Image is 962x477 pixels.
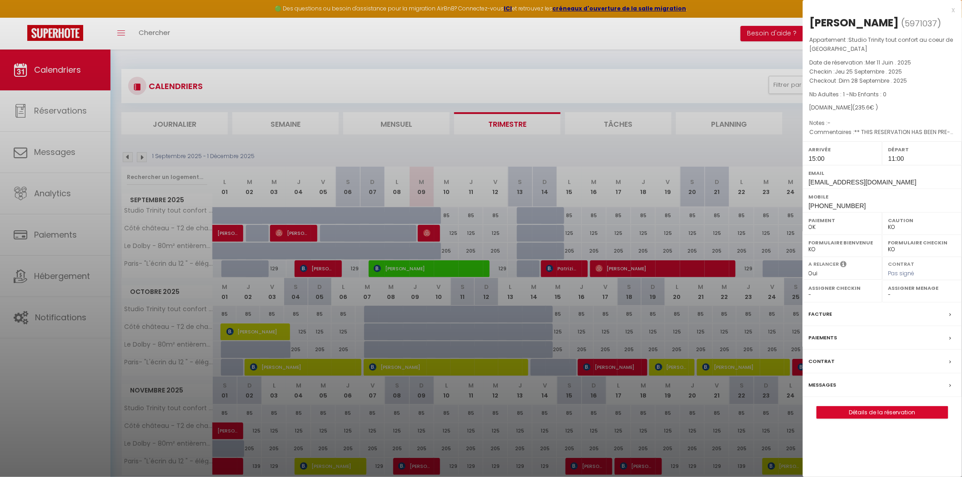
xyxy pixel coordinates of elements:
[810,119,955,128] p: Notes :
[809,309,832,319] label: Facture
[855,104,870,111] span: 235.6
[888,155,904,162] span: 11:00
[810,104,955,112] div: [DOMAIN_NAME]
[888,145,956,154] label: Départ
[810,76,955,85] p: Checkout :
[902,17,942,30] span: ( )
[809,192,956,201] label: Mobile
[809,179,917,186] span: [EMAIL_ADDRESS][DOMAIN_NAME]
[866,59,912,66] span: Mer 11 Juin . 2025
[850,90,887,98] span: Nb Enfants : 0
[853,104,878,111] span: ( € )
[803,5,955,15] div: x
[809,380,837,390] label: Messages
[810,90,887,98] span: Nb Adultes : 1 -
[809,357,835,366] label: Contrat
[810,58,955,67] p: Date de réservation :
[888,269,915,277] span: Pas signé
[817,407,948,418] a: Détails de la réservation
[905,18,937,29] span: 5971037
[810,35,955,54] p: Appartement :
[809,155,825,162] span: 15:00
[809,238,877,247] label: Formulaire Bienvenue
[7,4,35,31] button: Ouvrir le widget de chat LiveChat
[888,283,956,293] label: Assigner Menage
[810,36,953,53] span: Studio Trinity tout confort au coeur de [GEOGRAPHIC_DATA]
[810,67,955,76] p: Checkin :
[809,169,956,178] label: Email
[828,119,831,127] span: -
[810,15,899,30] div: [PERSON_NAME]
[809,145,877,154] label: Arrivée
[839,77,907,84] span: Dim 28 Septembre . 2025
[888,238,956,247] label: Formulaire Checkin
[817,406,948,419] button: Détails de la réservation
[809,260,839,268] label: A relancer
[809,283,877,293] label: Assigner Checkin
[835,68,902,75] span: Jeu 25 Septembre . 2025
[888,260,915,266] label: Contrat
[809,216,877,225] label: Paiement
[888,216,956,225] label: Caution
[809,333,837,343] label: Paiements
[841,260,847,270] i: Sélectionner OUI si vous souhaiter envoyer les séquences de messages post-checkout
[810,128,955,137] p: Commentaires :
[809,202,866,209] span: [PHONE_NUMBER]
